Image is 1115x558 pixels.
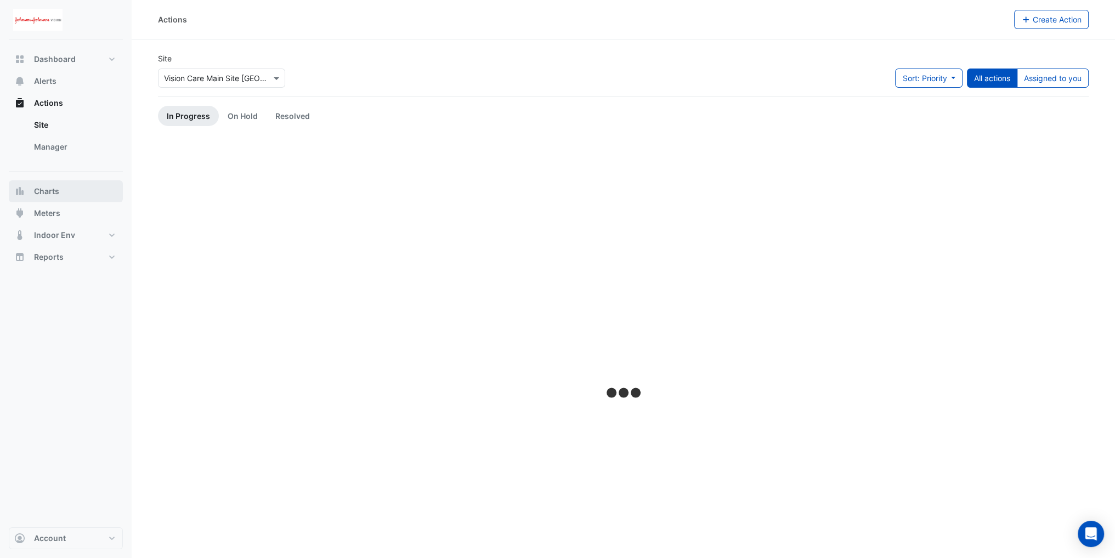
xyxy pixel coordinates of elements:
button: Indoor Env [9,224,123,246]
app-icon: Reports [14,252,25,263]
div: Actions [158,14,187,25]
a: Resolved [267,106,319,126]
span: Dashboard [34,54,76,65]
button: Sort: Priority [895,69,963,88]
app-icon: Dashboard [14,54,25,65]
app-icon: Alerts [14,76,25,87]
span: Create Action [1033,15,1082,24]
app-icon: Charts [14,186,25,197]
a: On Hold [219,106,267,126]
button: Meters [9,202,123,224]
div: Open Intercom Messenger [1078,521,1104,547]
span: Meters [34,208,60,219]
button: Account [9,527,123,549]
button: Actions [9,92,123,114]
button: Alerts [9,70,123,92]
app-icon: Indoor Env [14,230,25,241]
span: Indoor Env [34,230,75,241]
button: Assigned to you [1017,69,1089,88]
span: Alerts [34,76,56,87]
span: Account [34,533,66,544]
button: Dashboard [9,48,123,70]
button: All actions [967,69,1017,88]
label: Site [158,53,172,64]
a: Site [25,114,123,136]
button: Charts [9,180,123,202]
span: Actions [34,98,63,109]
a: Manager [25,136,123,158]
button: Create Action [1014,10,1089,29]
img: Company Logo [13,9,63,31]
a: In Progress [158,106,219,126]
button: Reports [9,246,123,268]
span: Charts [34,186,59,197]
span: Reports [34,252,64,263]
app-icon: Actions [14,98,25,109]
app-icon: Meters [14,208,25,219]
span: Sort: Priority [902,73,947,83]
div: Actions [9,114,123,162]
